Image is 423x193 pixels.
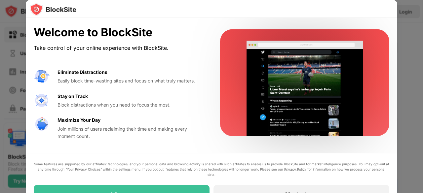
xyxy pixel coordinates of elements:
[58,92,88,100] div: Stay on Track
[34,161,389,177] div: Some features are supported by our affiliates’ technologies, and your personal data and browsing ...
[284,167,306,171] a: Privacy Policy
[30,3,76,16] img: logo-blocksite.svg
[58,125,204,140] div: Join millions of users reclaiming their time and making every moment count.
[34,26,204,39] div: Welcome to BlockSite
[34,43,204,52] div: Take control of your online experience with BlockSite.
[58,77,204,84] div: Easily block time-wasting sites and focus on what truly matters.
[58,101,204,108] div: Block distractions when you need to focus the most.
[58,68,107,76] div: Eliminate Distractions
[34,116,50,132] img: value-safe-time.svg
[34,92,50,108] img: value-focus.svg
[58,116,100,124] div: Maximize Your Day
[34,68,50,84] img: value-avoid-distractions.svg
